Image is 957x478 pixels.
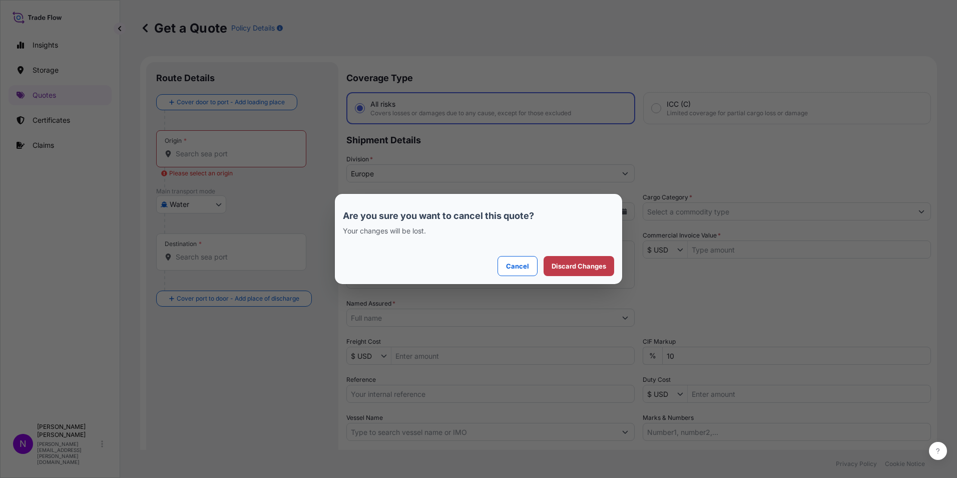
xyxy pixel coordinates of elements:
p: Discard Changes [552,261,606,271]
button: Discard Changes [544,256,614,276]
p: Your changes will be lost. [343,226,614,236]
button: Cancel [498,256,538,276]
p: Are you sure you want to cancel this quote? [343,210,614,222]
p: Cancel [506,261,529,271]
